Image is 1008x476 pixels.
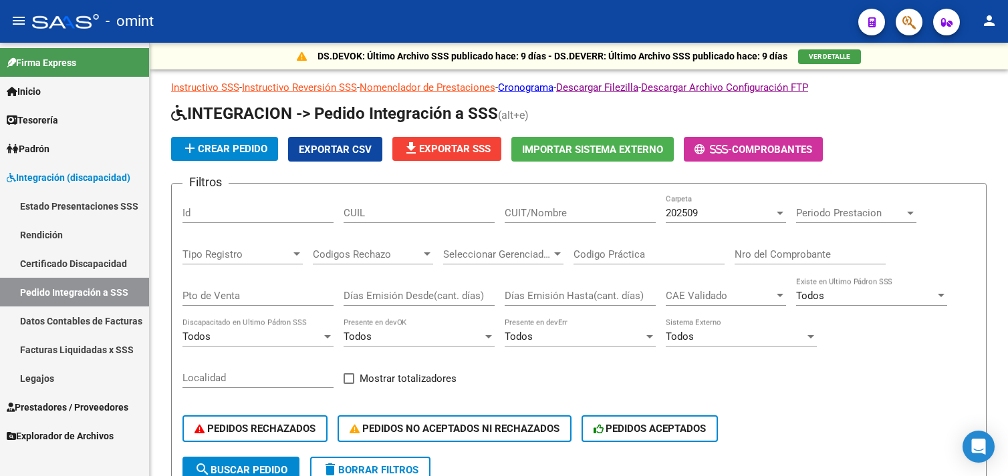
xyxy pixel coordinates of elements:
[522,144,663,156] span: Importar Sistema Externo
[195,464,287,476] span: Buscar Pedido
[7,113,58,128] span: Tesorería
[963,431,995,463] div: Open Intercom Messenger
[360,371,457,387] span: Mostrar totalizadores
[360,81,495,93] a: Nomenclador de Prestaciones
[338,415,572,442] button: PEDIDOS NO ACEPTADOS NI RECHAZADOS
[505,330,533,342] span: Todos
[392,137,501,161] button: Exportar SSS
[582,415,719,442] button: PEDIDOS ACEPTADOS
[350,423,559,435] span: PEDIDOS NO ACEPTADOS NI RECHAZADOS
[7,429,114,443] span: Explorador de Archivos
[182,330,211,342] span: Todos
[182,415,328,442] button: PEDIDOS RECHAZADOS
[171,137,278,161] button: Crear Pedido
[7,400,128,415] span: Prestadores / Proveedores
[171,104,498,123] span: INTEGRACION -> Pedido Integración a SSS
[641,81,808,93] a: Descargar Archivo Configuración FTP
[171,80,987,95] p: - - - - -
[195,423,316,435] span: PEDIDOS RECHAZADOS
[666,290,774,302] span: CAE Validado
[299,144,372,156] span: Exportar CSV
[732,144,812,156] span: Comprobantes
[556,81,638,93] a: Descargar Filezilla
[403,143,491,155] span: Exportar SSS
[498,109,529,122] span: (alt+e)
[684,137,823,162] button: -Comprobantes
[7,142,49,156] span: Padrón
[511,137,674,162] button: Importar Sistema Externo
[11,13,27,29] mat-icon: menu
[171,81,239,93] a: Instructivo SSS
[7,84,41,99] span: Inicio
[318,49,787,63] p: DS.DEVOK: Último Archivo SSS publicado hace: 9 días - DS.DEVERR: Último Archivo SSS publicado hac...
[106,7,154,36] span: - omint
[695,144,732,156] span: -
[313,248,421,260] span: Codigos Rechazo
[288,137,382,162] button: Exportar CSV
[182,248,291,260] span: Tipo Registro
[796,207,904,219] span: Periodo Prestacion
[443,248,551,260] span: Seleccionar Gerenciador
[7,55,76,70] span: Firma Express
[498,81,553,93] a: Cronograma
[182,143,267,155] span: Crear Pedido
[182,140,198,156] mat-icon: add
[322,464,418,476] span: Borrar Filtros
[798,49,861,64] button: VER DETALLE
[666,330,694,342] span: Todos
[809,53,850,60] span: VER DETALLE
[981,13,997,29] mat-icon: person
[7,170,130,185] span: Integración (discapacidad)
[182,173,229,192] h3: Filtros
[403,140,419,156] mat-icon: file_download
[242,81,357,93] a: Instructivo Reversión SSS
[594,423,707,435] span: PEDIDOS ACEPTADOS
[796,290,824,302] span: Todos
[666,207,698,219] span: 202509
[344,330,372,342] span: Todos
